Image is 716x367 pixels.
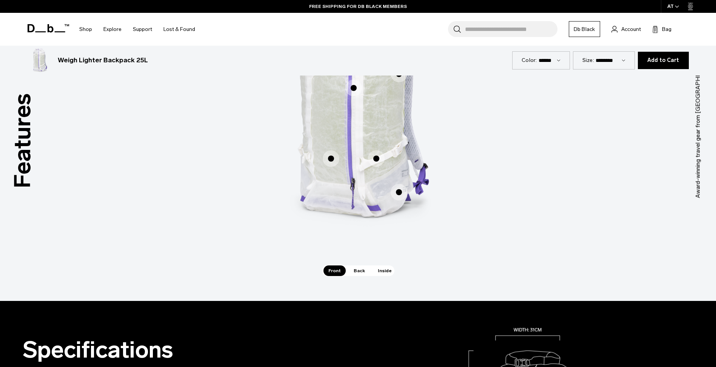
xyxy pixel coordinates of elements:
[28,48,52,72] img: Weigh_Lighter_Backpack_25L_1.png
[5,94,40,188] h3: Features
[621,25,641,33] span: Account
[79,16,92,43] a: Shop
[103,16,122,43] a: Explore
[74,13,201,46] nav: Main Navigation
[652,25,671,34] button: Bag
[58,56,148,65] h3: Weigh Lighter Backpack 25L
[23,337,313,362] h2: Specifications
[611,25,641,34] a: Account
[373,265,397,276] span: Inside
[569,21,600,37] a: Db Black
[582,56,594,64] label: Size:
[522,56,537,64] label: Color:
[163,16,195,43] a: Lost & Found
[662,25,671,33] span: Bag
[309,3,407,10] a: FREE SHIPPING FOR DB BLACK MEMBERS
[133,16,152,43] a: Support
[638,52,689,69] button: Add to Cart
[647,57,679,63] span: Add to Cart
[349,265,370,276] span: Back
[323,265,346,276] span: Front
